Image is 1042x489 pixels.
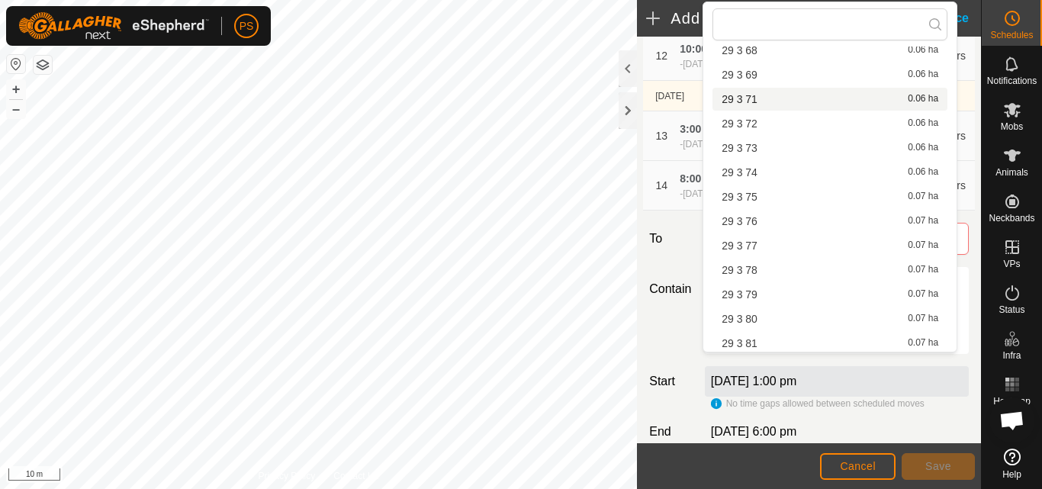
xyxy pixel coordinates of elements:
[7,100,25,118] button: –
[990,31,1033,40] span: Schedules
[908,240,938,251] span: 0.07 ha
[989,214,1034,223] span: Neckbands
[643,280,698,298] label: Contain
[1003,259,1020,269] span: VPs
[722,289,757,300] span: 29 3 79
[680,57,747,71] div: -
[712,63,947,86] li: 29 3 69
[840,460,876,472] span: Cancel
[902,453,975,480] button: Save
[908,216,938,227] span: 0.07 ha
[643,423,698,441] label: End
[908,338,938,349] span: 0.07 ha
[712,307,947,330] li: 29 3 80
[982,442,1042,485] a: Help
[711,425,797,438] span: [DATE] 6:00 pm
[1001,122,1023,131] span: Mobs
[712,39,947,62] li: 29 3 68
[683,188,747,199] span: [DATE] 1:00 pm
[643,372,698,391] label: Start
[908,94,938,105] span: 0.06 ha
[993,397,1031,406] span: Heatmap
[722,143,757,153] span: 29 3 73
[712,88,947,111] li: 29 3 71
[722,167,757,178] span: 29 3 74
[722,216,757,227] span: 29 3 76
[712,259,947,281] li: 29 3 78
[712,112,947,135] li: 29 3 72
[655,179,667,191] span: 14
[908,314,938,324] span: 0.07 ha
[712,234,947,257] li: 29 3 77
[995,168,1028,177] span: Animals
[680,172,719,185] span: 8:00 am
[7,80,25,98] button: +
[925,460,951,472] span: Save
[655,50,667,62] span: 12
[712,283,947,306] li: 29 3 79
[333,469,378,483] a: Contact Us
[1002,351,1021,360] span: Infra
[1002,470,1021,479] span: Help
[646,9,904,27] h2: Add Move
[680,137,747,151] div: -
[908,69,938,80] span: 0.06 ha
[908,118,938,129] span: 0.06 ha
[722,314,757,324] span: 29 3 80
[722,45,757,56] span: 29 3 68
[680,187,747,201] div: -
[34,56,52,74] button: Map Layers
[680,123,719,135] span: 3:00 am
[712,210,947,233] li: 29 3 76
[908,265,938,275] span: 0.07 ha
[989,397,1035,443] a: Open chat
[7,55,25,73] button: Reset Map
[712,161,947,184] li: 29 3 74
[722,118,757,129] span: 29 3 72
[722,191,757,202] span: 29 3 75
[655,130,667,142] span: 13
[722,69,757,80] span: 29 3 69
[683,59,747,69] span: [DATE] 3:00 am
[712,332,947,355] li: 29 3 81
[655,91,684,101] span: [DATE]
[722,94,757,105] span: 29 3 71
[712,137,947,159] li: 29 3 73
[726,398,925,409] span: No time gaps allowed between scheduled moves
[908,191,938,202] span: 0.07 ha
[680,43,726,55] span: 10:00 pm
[683,139,747,150] span: [DATE] 8:00 am
[908,143,938,153] span: 0.06 ha
[987,76,1037,85] span: Notifications
[712,185,947,208] li: 29 3 75
[240,18,254,34] span: PS
[820,453,896,480] button: Cancel
[722,338,757,349] span: 29 3 81
[259,469,316,483] a: Privacy Policy
[18,12,209,40] img: Gallagher Logo
[908,45,938,56] span: 0.06 ha
[643,223,698,255] label: To
[908,289,938,300] span: 0.07 ha
[711,375,797,388] label: [DATE] 1:00 pm
[722,265,757,275] span: 29 3 78
[908,167,938,178] span: 0.06 ha
[722,240,757,251] span: 29 3 77
[999,305,1024,314] span: Status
